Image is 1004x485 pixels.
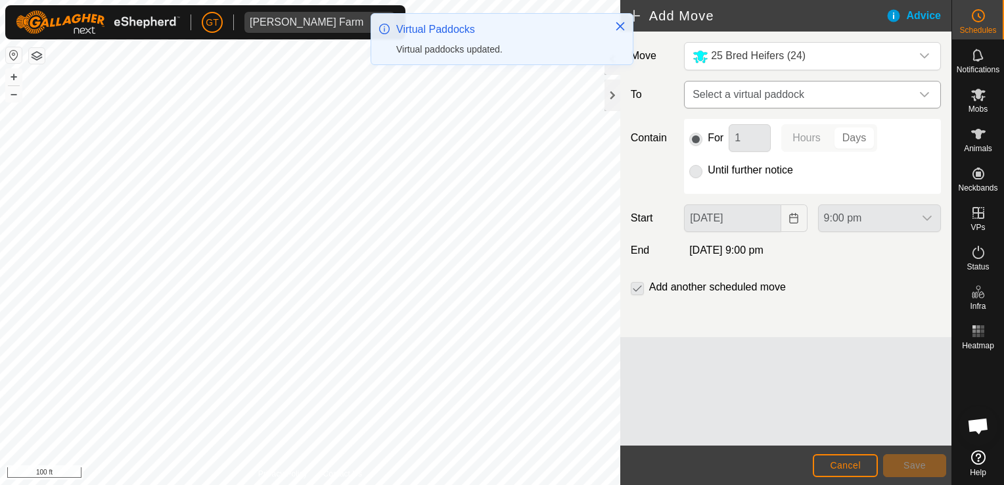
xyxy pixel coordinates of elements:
[969,105,988,113] span: Mobs
[911,81,938,108] div: dropdown trigger
[911,43,938,70] div: dropdown trigger
[830,460,861,471] span: Cancel
[6,69,22,85] button: +
[952,445,1004,482] a: Help
[689,244,764,256] span: [DATE] 9:00 pm
[970,469,986,476] span: Help
[962,342,994,350] span: Heatmap
[628,8,886,24] h2: Add Move
[396,22,601,37] div: Virtual Paddocks
[903,460,926,471] span: Save
[708,165,793,175] label: Until further notice
[323,468,362,480] a: Contact Us
[649,282,786,292] label: Add another scheduled move
[626,210,679,226] label: Start
[687,43,911,70] span: 25 Bred Heifers
[958,184,997,192] span: Neckbands
[244,12,369,33] span: Thoren Farm
[626,130,679,146] label: Contain
[250,17,363,28] div: [PERSON_NAME] Farm
[6,86,22,102] button: –
[16,11,180,34] img: Gallagher Logo
[886,8,951,24] div: Advice
[626,42,679,70] label: Move
[29,48,45,64] button: Map Layers
[6,47,22,63] button: Reset Map
[626,81,679,108] label: To
[964,145,992,152] span: Animals
[970,223,985,231] span: VPs
[711,50,806,61] span: 25 Bred Heifers (24)
[687,81,911,108] span: Select a virtual paddock
[967,263,989,271] span: Status
[369,12,395,33] div: dropdown trigger
[396,43,601,57] div: Virtual paddocks updated.
[258,468,308,480] a: Privacy Policy
[970,302,986,310] span: Infra
[957,66,999,74] span: Notifications
[781,204,808,232] button: Choose Date
[611,17,629,35] button: Close
[626,242,679,258] label: End
[959,406,998,446] div: Open chat
[708,133,723,143] label: For
[959,26,996,34] span: Schedules
[206,16,218,30] span: GT
[883,454,946,477] button: Save
[813,454,878,477] button: Cancel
